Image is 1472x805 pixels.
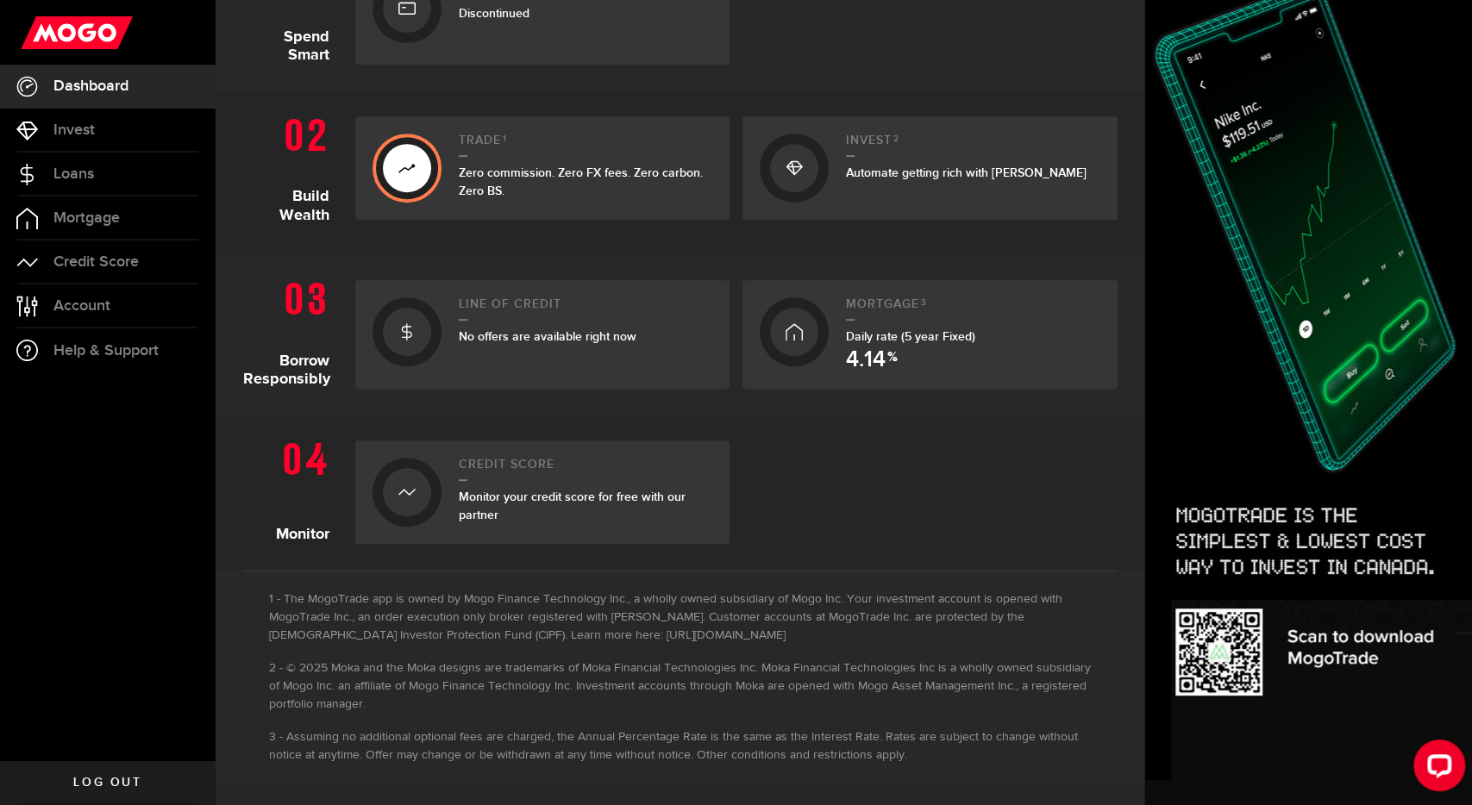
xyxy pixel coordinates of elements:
span: Daily rate (5 year Fixed) [846,329,975,344]
h1: Monitor [243,432,342,544]
span: % [887,351,898,371]
span: Mortgage [53,210,120,226]
a: Invest2Automate getting rich with [PERSON_NAME] [742,116,1118,220]
span: Discontinued [459,6,529,21]
a: Trade1Zero commission. Zero FX fees. Zero carbon. Zero BS. [355,116,730,220]
span: Monitor your credit score for free with our partner [459,490,686,522]
span: Help & Support [53,343,159,359]
span: Loans [53,166,94,182]
span: 4.14 [846,349,886,371]
a: Mortgage3Daily rate (5 year Fixed) 4.14 % [742,280,1118,389]
span: Account [53,298,110,314]
h2: Mortgage [846,297,1100,321]
span: Zero commission. Zero FX fees. Zero carbon. Zero BS. [459,165,703,198]
a: Line of creditNo offers are available right now [355,280,730,389]
li: Assuming no additional optional fees are charged, the Annual Percentage Rate is the same as the I... [269,728,1092,764]
li: © 2025 Moka and the Moka designs are trademarks of Moka Financial Technologies Inc. Moka Financia... [269,659,1092,714]
span: Log out [73,777,141,789]
span: Automate getting rich with [PERSON_NAME] [846,165,1087,180]
a: Credit ScoreMonitor your credit score for free with our partner [355,440,730,544]
span: Invest [53,122,95,138]
li: The MogoTrade app is owned by Mogo Finance Technology Inc., a wholly owned subsidiary of Mogo Inc... [269,590,1092,645]
h1: Borrow Responsibly [243,271,342,389]
sup: 3 [921,297,927,308]
span: Dashboard [53,78,128,94]
iframe: LiveChat chat widget [1400,733,1472,805]
h2: Trade [459,134,713,157]
h2: Line of credit [459,297,713,321]
h1: Build Wealth [243,108,342,228]
sup: 2 [893,134,899,144]
span: Credit Score [53,254,139,270]
span: No offers are available right now [459,329,636,344]
h2: Invest [846,134,1100,157]
h2: Credit Score [459,458,713,481]
sup: 1 [503,134,507,144]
